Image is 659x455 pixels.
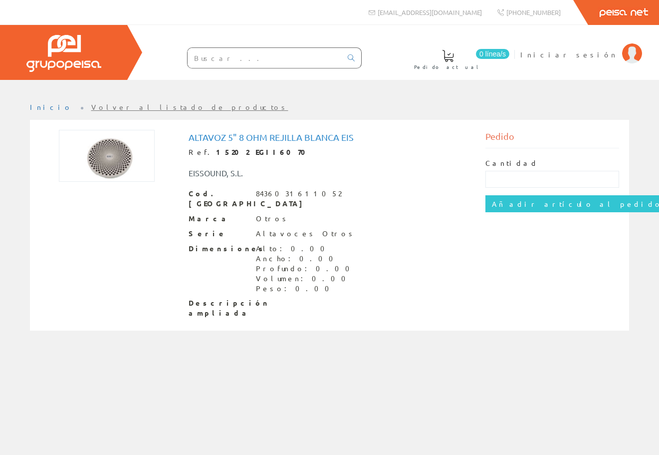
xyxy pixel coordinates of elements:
div: Altavoces Otros [256,229,356,239]
a: Iniciar sesión [520,41,642,51]
span: [EMAIL_ADDRESS][DOMAIN_NAME] [378,8,482,16]
span: Pedido actual [414,62,482,72]
span: 0 línea/s [476,49,509,59]
strong: 15202 EGII6070 [216,147,312,156]
span: Serie [189,229,248,239]
h1: Altavoz 5" 8 Ohm Rejilla Blanca Eis [189,132,471,142]
img: Grupo Peisa [26,35,101,72]
span: Cod. [GEOGRAPHIC_DATA] [189,189,248,209]
label: Cantidad [485,158,538,168]
div: Peso: 0.00 [256,284,356,294]
div: Otros [256,214,289,224]
span: Descripción ampliada [189,298,248,318]
div: 8436031611052 [256,189,341,199]
a: Inicio [30,102,72,111]
div: Ref. [189,147,471,157]
div: Alto: 0.00 [256,244,356,254]
a: Volver al listado de productos [91,102,288,111]
div: EISSOUND, S.L. [181,167,354,179]
img: Foto artículo Altavoz 5 [59,130,155,182]
span: Dimensiones [189,244,248,254]
span: Iniciar sesión [520,49,617,59]
div: Pedido [485,130,619,148]
input: Buscar ... [188,48,342,68]
span: Marca [189,214,248,224]
div: Profundo: 0.00 [256,264,356,274]
div: Volumen: 0.00 [256,274,356,284]
span: [PHONE_NUMBER] [506,8,561,16]
div: Ancho: 0.00 [256,254,356,264]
